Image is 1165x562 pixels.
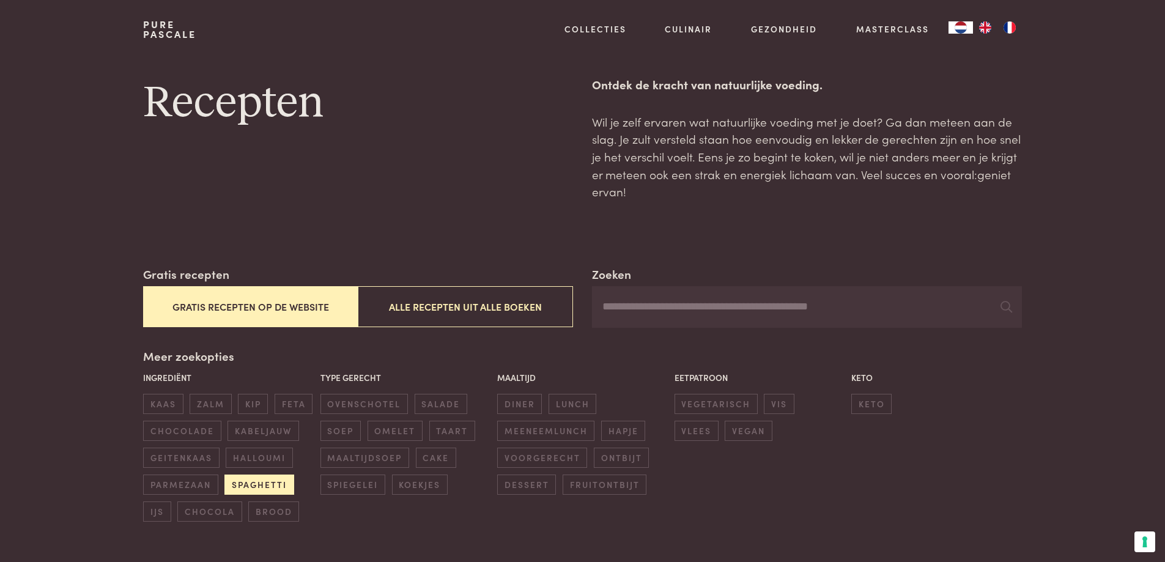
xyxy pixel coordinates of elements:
span: ontbijt [594,448,649,468]
span: keto [851,394,892,414]
span: kip [238,394,268,414]
button: Uw voorkeuren voor toestemming voor trackingtechnologieën [1134,531,1155,552]
span: geitenkaas [143,448,219,468]
span: koekjes [392,475,448,495]
span: cake [416,448,456,468]
a: EN [973,21,997,34]
h1: Recepten [143,76,572,131]
span: kabeljauw [227,421,298,441]
label: Gratis recepten [143,265,229,283]
p: Eetpatroon [675,371,845,384]
p: Keto [851,371,1022,384]
span: soep [320,421,361,441]
a: Culinair [665,23,712,35]
p: Ingrediënt [143,371,314,384]
span: vlees [675,421,719,441]
span: chocola [177,501,242,522]
a: PurePascale [143,20,196,39]
ul: Language list [973,21,1022,34]
a: Collecties [564,23,626,35]
span: diner [497,394,542,414]
a: FR [997,21,1022,34]
span: brood [248,501,299,522]
span: lunch [549,394,596,414]
span: omelet [368,421,423,441]
span: vis [764,394,794,414]
span: spaghetti [224,475,294,495]
button: Gratis recepten op de website [143,286,358,327]
span: feta [275,394,313,414]
span: taart [429,421,475,441]
span: maaltijdsoep [320,448,409,468]
a: Masterclass [856,23,929,35]
span: parmezaan [143,475,218,495]
aside: Language selected: Nederlands [949,21,1022,34]
span: spiegelei [320,475,385,495]
span: fruitontbijt [563,475,646,495]
a: Gezondheid [751,23,817,35]
p: Type gerecht [320,371,491,384]
span: hapje [601,421,645,441]
p: Wil je zelf ervaren wat natuurlijke voeding met je doet? Ga dan meteen aan de slag. Je zult verst... [592,113,1021,201]
strong: Ontdek de kracht van natuurlijke voeding. [592,76,823,92]
span: halloumi [226,448,292,468]
div: Language [949,21,973,34]
label: Zoeken [592,265,631,283]
span: kaas [143,394,183,414]
span: ovenschotel [320,394,408,414]
span: zalm [190,394,231,414]
button: Alle recepten uit alle boeken [358,286,572,327]
span: meeneemlunch [497,421,594,441]
a: NL [949,21,973,34]
span: vegetarisch [675,394,758,414]
span: voorgerecht [497,448,587,468]
span: vegan [725,421,772,441]
span: chocolade [143,421,221,441]
span: ijs [143,501,171,522]
span: dessert [497,475,556,495]
span: salade [415,394,467,414]
p: Maaltijd [497,371,668,384]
